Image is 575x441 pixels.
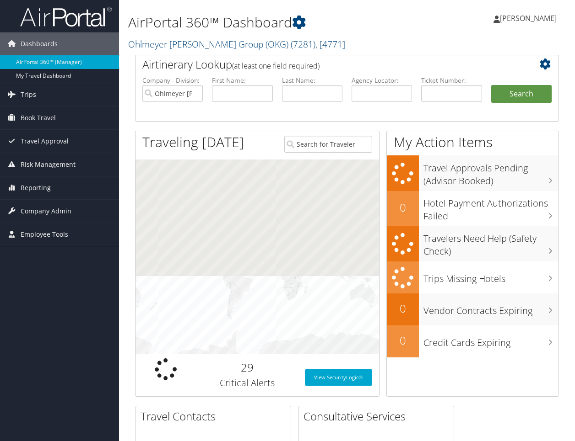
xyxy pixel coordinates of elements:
[423,192,559,223] h3: Hotel Payment Authorizations Failed
[142,133,244,152] h1: Traveling [DATE]
[21,32,58,55] span: Dashboards
[305,369,372,386] a: View SecurityLogic®
[203,360,291,375] h2: 29
[387,333,419,348] h2: 0
[141,409,291,424] h2: Travel Contacts
[20,6,112,27] img: airportal-logo.png
[315,38,345,50] span: , [ 4771 ]
[212,76,272,85] label: First Name:
[423,268,559,285] h3: Trips Missing Hotels
[387,226,559,261] a: Travelers Need Help (Safety Check)
[21,176,51,199] span: Reporting
[387,200,419,215] h2: 0
[387,301,419,316] h2: 0
[142,76,203,85] label: Company - Division:
[21,200,71,223] span: Company Admin
[304,409,454,424] h2: Consultative Services
[128,13,420,32] h1: AirPortal 360™ Dashboard
[500,13,557,23] span: [PERSON_NAME]
[423,157,559,187] h3: Travel Approvals Pending (Advisor Booked)
[387,293,559,325] a: 0Vendor Contracts Expiring
[387,261,559,294] a: Trips Missing Hotels
[282,76,342,85] label: Last Name:
[21,130,69,153] span: Travel Approval
[352,76,412,85] label: Agency Locator:
[423,228,559,258] h3: Travelers Need Help (Safety Check)
[387,325,559,357] a: 0Credit Cards Expiring
[21,83,36,106] span: Trips
[423,332,559,349] h3: Credit Cards Expiring
[128,38,345,50] a: Ohlmeyer [PERSON_NAME] Group (OKG)
[21,223,68,246] span: Employee Tools
[494,5,566,32] a: [PERSON_NAME]
[232,61,320,71] span: (at least one field required)
[291,38,315,50] span: ( 7281 )
[21,153,76,176] span: Risk Management
[491,85,552,103] button: Search
[21,106,56,129] span: Book Travel
[203,377,291,389] h3: Critical Alerts
[421,76,482,85] label: Ticket Number:
[387,191,559,226] a: 0Hotel Payment Authorizations Failed
[423,300,559,317] h3: Vendor Contracts Expiring
[142,57,516,72] h2: Airtinerary Lookup
[284,136,372,153] input: Search for Traveler
[387,155,559,191] a: Travel Approvals Pending (Advisor Booked)
[387,133,559,152] h1: My Action Items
